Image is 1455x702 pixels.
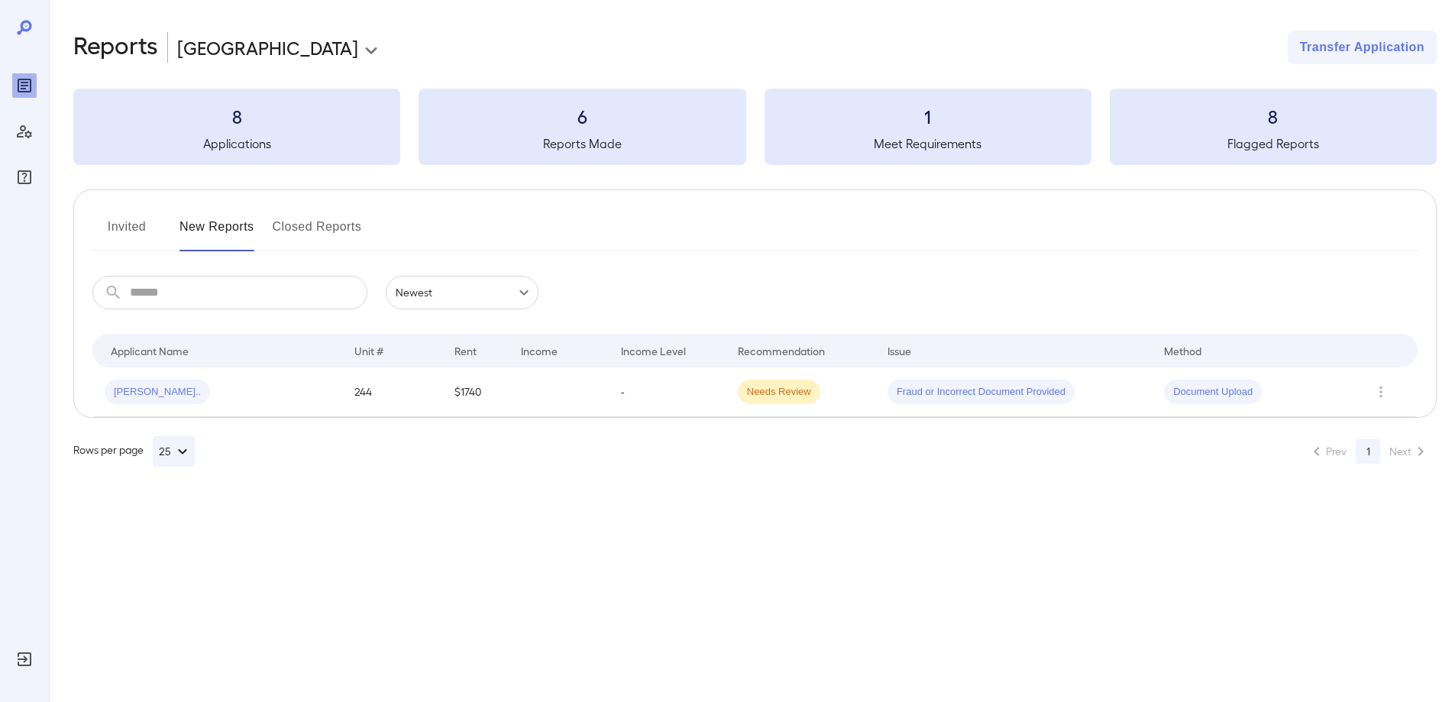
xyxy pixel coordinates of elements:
[386,276,538,309] div: Newest
[1110,104,1437,128] h3: 8
[73,436,195,467] div: Rows per page
[419,104,745,128] h3: 6
[73,104,400,128] h3: 8
[354,341,383,360] div: Unit #
[12,119,37,144] div: Manage Users
[153,436,195,467] button: 25
[621,341,686,360] div: Income Level
[765,134,1091,153] h5: Meet Requirements
[177,35,358,60] p: [GEOGRAPHIC_DATA]
[442,367,509,417] td: $1740
[1369,380,1393,404] button: Row Actions
[73,134,400,153] h5: Applications
[1288,31,1437,64] button: Transfer Application
[1301,439,1437,464] nav: pagination navigation
[738,341,825,360] div: Recommendation
[888,385,1075,400] span: Fraud or Incorrect Document Provided
[765,104,1091,128] h3: 1
[105,385,210,400] span: [PERSON_NAME]..
[73,89,1437,165] summary: 8Applications6Reports Made1Meet Requirements8Flagged Reports
[12,165,37,189] div: FAQ
[521,341,558,360] div: Income
[111,341,189,360] div: Applicant Name
[92,215,161,251] button: Invited
[454,341,479,360] div: Rent
[12,647,37,671] div: Log Out
[738,385,820,400] span: Needs Review
[73,31,158,64] h2: Reports
[1110,134,1437,153] h5: Flagged Reports
[1164,385,1262,400] span: Document Upload
[342,367,442,417] td: 244
[12,73,37,98] div: Reports
[888,341,912,360] div: Issue
[1164,341,1201,360] div: Method
[179,215,254,251] button: New Reports
[419,134,745,153] h5: Reports Made
[1356,439,1380,464] button: page 1
[273,215,362,251] button: Closed Reports
[609,367,726,417] td: -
